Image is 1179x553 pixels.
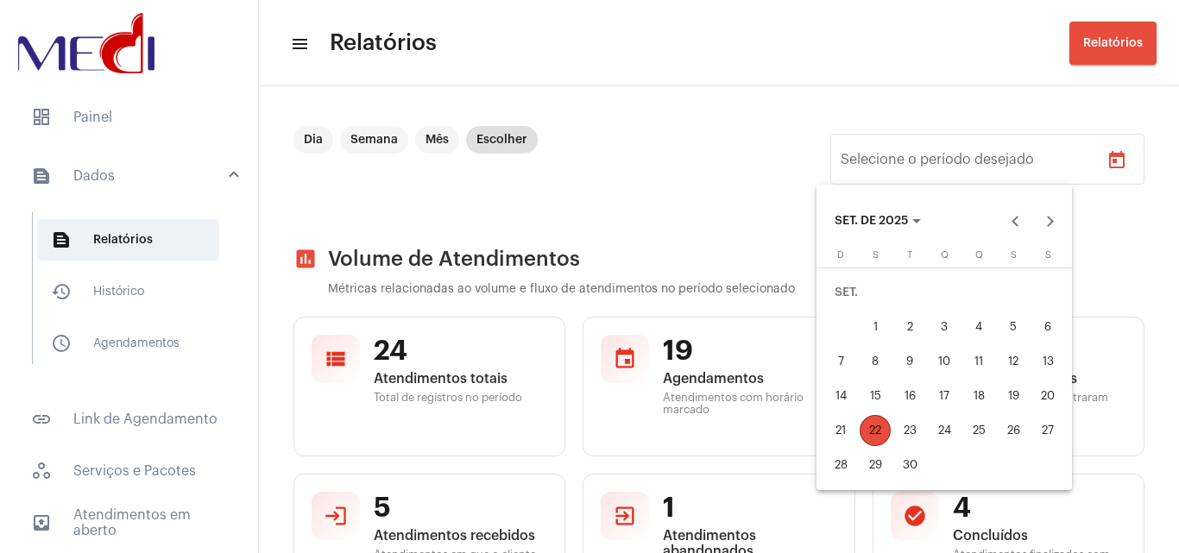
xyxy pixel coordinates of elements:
div: 21 [825,415,856,446]
div: 6 [1032,311,1063,342]
button: 3 de setembro de 2025 [927,310,961,344]
button: 4 de setembro de 2025 [961,310,996,344]
button: 8 de setembro de 2025 [858,344,892,379]
div: 13 [1032,346,1063,377]
td: SET. [823,275,1065,310]
div: 8 [860,346,891,377]
button: 6 de setembro de 2025 [1031,310,1065,344]
button: 23 de setembro de 2025 [892,413,927,448]
button: 20 de setembro de 2025 [1031,379,1065,413]
button: 30 de setembro de 2025 [892,448,927,482]
button: 10 de setembro de 2025 [927,344,961,379]
span: S [1045,250,1051,260]
button: 25 de setembro de 2025 [961,413,996,448]
span: Q [975,250,983,260]
div: 23 [894,415,925,446]
button: 13 de setembro de 2025 [1031,344,1065,379]
button: 17 de setembro de 2025 [927,379,961,413]
button: 11 de setembro de 2025 [961,344,996,379]
button: 16 de setembro de 2025 [892,379,927,413]
div: 24 [929,415,960,446]
button: 21 de setembro de 2025 [823,413,858,448]
button: 14 de setembro de 2025 [823,379,858,413]
button: 2 de setembro de 2025 [892,310,927,344]
button: 26 de setembro de 2025 [996,413,1031,448]
span: Q [941,250,949,260]
div: 22 [860,415,891,446]
div: 10 [929,346,960,377]
button: 15 de setembro de 2025 [858,379,892,413]
div: 3 [929,311,960,342]
span: T [907,250,912,260]
button: 27 de setembro de 2025 [1031,413,1065,448]
div: 27 [1032,415,1063,446]
div: 5 [998,311,1029,342]
button: 28 de setembro de 2025 [823,448,858,482]
button: 7 de setembro de 2025 [823,344,858,379]
span: S [873,250,879,260]
div: 2 [894,311,925,342]
button: 9 de setembro de 2025 [892,344,927,379]
div: 28 [825,449,856,481]
div: 1 [860,311,891,342]
button: 24 de setembro de 2025 [927,413,961,448]
span: SET. DE 2025 [835,215,908,227]
button: 5 de setembro de 2025 [996,310,1031,344]
div: 7 [825,346,856,377]
div: 15 [860,380,891,412]
button: 19 de setembro de 2025 [996,379,1031,413]
div: 9 [894,346,925,377]
div: 19 [998,380,1029,412]
div: 16 [894,380,925,412]
button: Next month [1033,204,1068,238]
div: 30 [894,449,925,481]
button: 29 de setembro de 2025 [858,448,892,482]
button: Previous month [999,204,1033,238]
div: 18 [963,380,994,412]
button: Choose month and year [821,204,935,238]
button: 22 de setembro de 2025 [858,413,892,448]
div: 29 [860,449,891,481]
div: 11 [963,346,994,377]
button: 1 de setembro de 2025 [858,310,892,344]
div: 20 [1032,380,1063,412]
span: D [837,250,844,260]
button: 18 de setembro de 2025 [961,379,996,413]
div: 26 [998,415,1029,446]
div: 12 [998,346,1029,377]
button: 12 de setembro de 2025 [996,344,1031,379]
div: 14 [825,380,856,412]
span: S [1011,250,1017,260]
div: 4 [963,311,994,342]
div: 17 [929,380,960,412]
div: 25 [963,415,994,446]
